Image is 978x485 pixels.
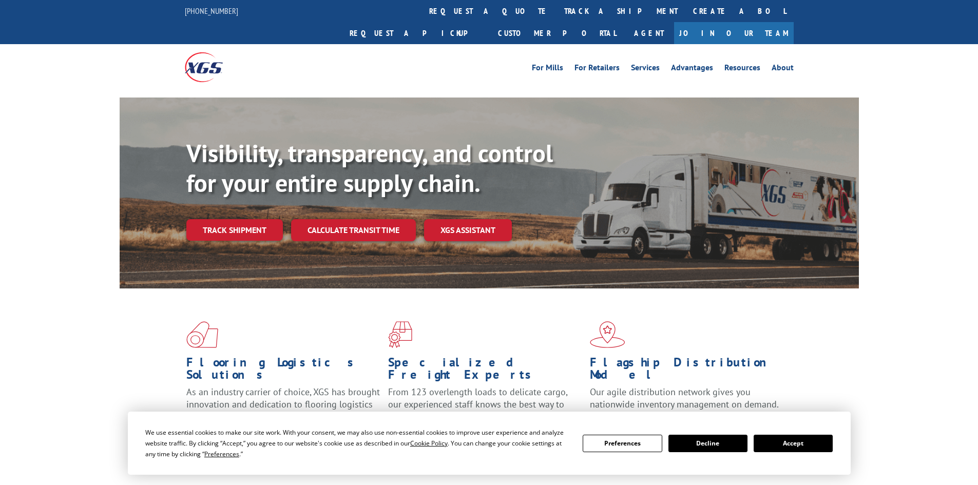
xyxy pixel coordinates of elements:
span: Cookie Policy [410,439,448,448]
a: Request a pickup [342,22,490,44]
div: We use essential cookies to make our site work. With your consent, we may also use non-essential ... [145,427,570,459]
h1: Flooring Logistics Solutions [186,356,380,386]
h1: Specialized Freight Experts [388,356,582,386]
a: Advantages [671,64,713,75]
a: Resources [724,64,760,75]
button: Decline [668,435,747,452]
a: Track shipment [186,219,283,241]
span: As an industry carrier of choice, XGS has brought innovation and dedication to flooring logistics... [186,386,380,422]
a: [PHONE_NUMBER] [185,6,238,16]
a: About [772,64,794,75]
p: From 123 overlength loads to delicate cargo, our experienced staff knows the best way to move you... [388,386,582,432]
img: xgs-icon-focused-on-flooring-red [388,321,412,348]
img: xgs-icon-total-supply-chain-intelligence-red [186,321,218,348]
a: Customer Portal [490,22,624,44]
a: Services [631,64,660,75]
button: Accept [754,435,833,452]
a: For Retailers [574,64,620,75]
a: XGS ASSISTANT [424,219,512,241]
a: Join Our Team [674,22,794,44]
span: Preferences [204,450,239,458]
a: For Mills [532,64,563,75]
span: Our agile distribution network gives you nationwide inventory management on demand. [590,386,779,410]
h1: Flagship Distribution Model [590,356,784,386]
button: Preferences [583,435,662,452]
img: xgs-icon-flagship-distribution-model-red [590,321,625,348]
a: Calculate transit time [291,219,416,241]
div: Cookie Consent Prompt [128,412,851,475]
b: Visibility, transparency, and control for your entire supply chain. [186,137,553,199]
a: Agent [624,22,674,44]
